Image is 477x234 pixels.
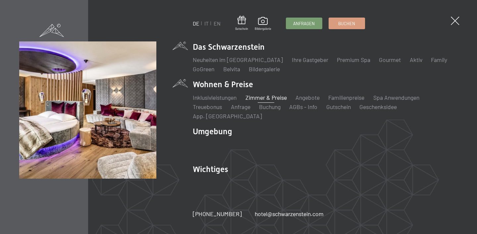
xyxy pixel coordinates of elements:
[431,56,447,63] a: Family
[293,21,315,27] span: Anfragen
[235,27,248,31] span: Gutschein
[286,18,322,29] a: Anfragen
[223,65,240,73] a: Belvita
[329,18,365,29] a: Buchen
[193,94,237,101] a: Inklusivleistungen
[193,103,222,110] a: Treuebonus
[235,16,248,31] a: Gutschein
[326,103,351,110] a: Gutschein
[193,210,242,218] a: [PHONE_NUMBER]
[231,103,250,110] a: Anfrage
[193,56,283,63] a: Neuheiten im [GEOGRAPHIC_DATA]
[255,27,271,31] span: Bildergalerie
[245,94,287,101] a: Zimmer & Preise
[204,20,209,27] a: IT
[410,56,422,63] a: Aktiv
[292,56,328,63] a: Ihre Gastgeber
[255,210,324,218] a: hotel@schwarzenstein.com
[259,103,281,110] a: Buchung
[338,21,355,27] span: Buchen
[193,65,214,73] a: GoGreen
[193,112,262,120] a: App. [GEOGRAPHIC_DATA]
[373,94,419,101] a: Spa Anwendungen
[328,94,364,101] a: Familienpreise
[359,103,397,110] a: Geschenksidee
[214,20,221,27] a: EN
[249,65,280,73] a: Bildergalerie
[289,103,317,110] a: AGBs - Info
[193,20,199,27] a: DE
[337,56,370,63] a: Premium Spa
[193,210,242,217] span: [PHONE_NUMBER]
[295,94,320,101] a: Angebote
[255,17,271,31] a: Bildergalerie
[379,56,401,63] a: Gourmet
